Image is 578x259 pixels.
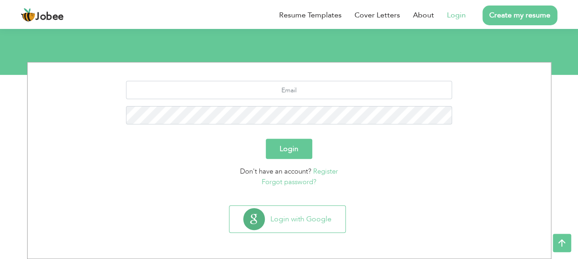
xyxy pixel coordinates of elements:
a: Cover Letters [355,10,400,21]
img: jobee.io [21,8,35,23]
a: Resume Templates [279,10,342,21]
a: Login [447,10,466,21]
a: About [413,10,434,21]
a: Create my resume [482,6,557,25]
a: Register [313,167,338,176]
button: Login [266,139,312,159]
a: Jobee [21,8,64,23]
input: Email [126,81,452,99]
span: Jobee [35,12,64,22]
a: Forgot password? [262,177,316,186]
span: Don't have an account? [240,167,311,176]
button: Login with Google [229,206,345,232]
